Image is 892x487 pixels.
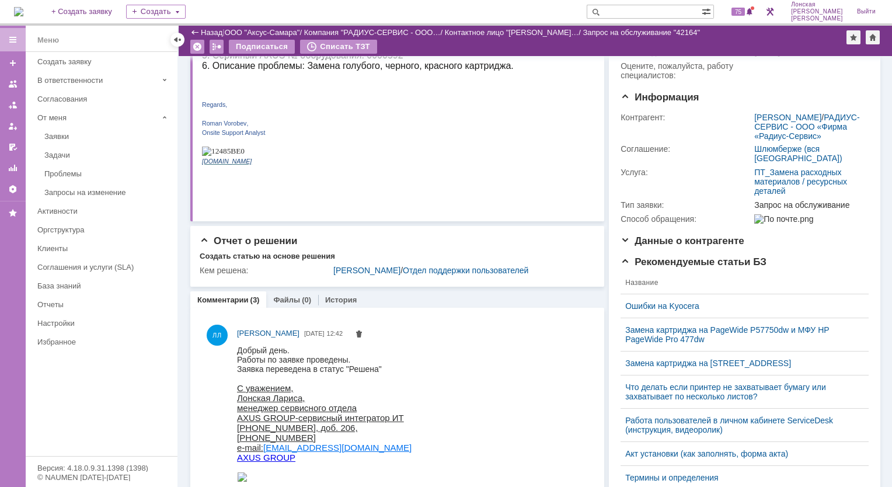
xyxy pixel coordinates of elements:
div: Создать [126,5,186,19]
span: 12:42 [327,330,343,337]
a: Настройки [33,314,175,332]
div: База знаний [37,281,170,290]
a: Замена картриджа на [STREET_ADDRESS] [625,359,855,368]
div: Oцените, пожалуйста, работу специалистов: [621,61,752,80]
div: Создать заявку [37,57,170,66]
span: Расширенный поиск [702,5,713,16]
div: Услуга: [621,168,752,177]
span: [PERSON_NAME] [791,15,843,22]
a: Комментарии [197,295,249,304]
div: Меню [37,33,59,47]
div: Избранное [37,338,158,346]
div: | [222,27,224,36]
span: Vorobev [22,122,44,129]
div: Работа с массовостью [210,40,224,54]
span: 75 [731,8,745,16]
a: Контактное лицо "[PERSON_NAME]… [445,28,579,37]
span: Данные о контрагенте [621,235,744,246]
a: Проблемы [40,165,175,183]
div: (3) [250,295,260,304]
a: Шлюмберже (вся [GEOGRAPHIC_DATA]) [754,144,842,163]
div: (0) [302,295,311,304]
span: Удалить [354,331,364,340]
span: [DATE] [304,330,325,337]
div: Клиенты [37,244,170,253]
span: Отчет о решении [200,235,297,246]
span: Лонская [791,1,843,8]
div: Запрос на обслуживание "42164" [583,28,701,37]
a: Создать заявку [33,53,175,71]
a: Термины и определения [625,473,855,482]
a: [EMAIL_ADDRESS][DOMAIN_NAME] [26,97,175,107]
a: Отчеты [4,159,22,178]
div: Версия: 4.18.0.9.31.1398 (1398) [37,464,166,472]
div: Кем решена: [200,266,331,275]
a: Работа пользователей в личном кабинете ServiceDesk (инструкция, видеоролик) [625,416,855,434]
div: Соглашения и услуги (SLA) [37,263,170,272]
div: От меня [37,113,158,122]
a: Что делать если принтер не захватывает бумагу или захватывает по несколько листов? [625,382,855,401]
div: Добавить в избранное [846,30,860,44]
a: [PERSON_NAME] [333,266,400,275]
a: ПТ_Замена расходных материалов / ресурсных деталей [754,168,847,196]
a: [EMAIL_ADDRESS][DOMAIN_NAME] [26,88,175,98]
a: Файлы [273,295,300,304]
span: [PERSON_NAME] [237,329,299,338]
a: [PERSON_NAME] [754,113,821,122]
div: Проблемы [44,169,170,178]
a: Заявки в моей ответственности [4,96,22,114]
a: РАДИУС-СЕРВИС - ООО «Фирма «Радиус-Сервис» [754,113,859,141]
a: Активности [33,202,175,220]
a: Создать заявку [4,54,22,72]
div: Заявки [44,132,170,141]
a: Задачи [40,146,175,164]
a: Перейти на домашнюю страницу [14,7,23,16]
a: Запросы на изменение [40,183,175,201]
div: Соглашение: [621,144,752,154]
div: Согласования [37,95,170,103]
div: / [333,266,588,275]
div: Настройки [37,319,170,328]
a: [PERSON_NAME] [237,328,299,339]
a: Оргструктура [33,221,175,239]
div: Задачи [44,151,170,159]
a: Согласования [33,90,175,108]
a: Заявки на командах [4,75,22,93]
a: Ошибки на Kyocera [625,301,855,311]
div: / [445,28,583,37]
a: Соглашения и услуги (SLA) [33,258,175,276]
div: Запросы на изменение [44,188,170,197]
img: По почте.png [754,214,813,224]
div: © NAUMEN [DATE]-[DATE] [37,474,166,481]
span: [PERSON_NAME] [791,8,843,15]
span: , [44,122,46,129]
div: / [225,28,304,37]
a: Компания "РАДИУС-СЕРВИС - ООО… [304,28,441,37]
a: Настройки [4,180,22,199]
a: Мои согласования [4,138,22,156]
a: Заявки [40,127,175,145]
a: Замена картриджа на PageWide P57750dw и МФУ HP PageWide Pro 477dw [625,325,855,344]
div: Отчеты [37,300,170,309]
th: Название [621,272,859,294]
div: Удалить [190,40,204,54]
a: ООО "Аксус-Самара" [225,28,300,37]
a: Акт установки (как заполнять, форма акта) [625,449,855,458]
a: История [325,295,357,304]
span: зафиксировали Ваше обращение, заявка взята в работу. [13,9,230,19]
div: Оргструктура [37,225,170,234]
div: Способ обращения: [621,214,752,224]
div: / [754,113,864,141]
div: Запрос на обслуживание [754,200,864,210]
div: Сделать домашней страницей [866,30,880,44]
a: База знаний [33,277,175,295]
div: Активности [37,207,170,215]
a: Перейти в интерфейс администратора [763,5,777,19]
